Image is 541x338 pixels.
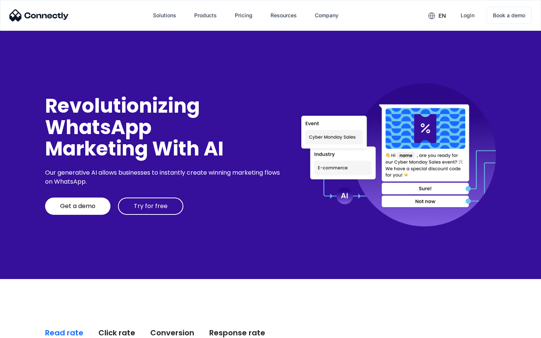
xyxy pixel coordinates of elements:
div: en [438,11,446,21]
div: Login [461,10,475,21]
div: Get a demo [60,202,95,210]
a: Login [455,6,481,24]
a: Pricing [229,6,258,24]
div: Read rate [45,327,83,338]
a: Book a demo [487,7,532,24]
div: Solutions [153,10,176,21]
div: Products [194,10,217,21]
div: Revolutionizing WhatsApp Marketing With AI [45,95,283,160]
a: Get a demo [45,198,110,215]
div: Click rate [98,327,135,338]
div: Response rate [209,327,265,338]
div: Company [315,10,339,21]
img: Connectly Logo [9,9,69,21]
div: Pricing [235,10,252,21]
div: Try for free [134,202,168,210]
a: Try for free [118,198,183,215]
div: Our generative AI allows businesses to instantly create winning marketing flows on WhatsApp. [45,168,283,186]
div: Resources [270,10,297,21]
div: Conversion [150,327,194,338]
